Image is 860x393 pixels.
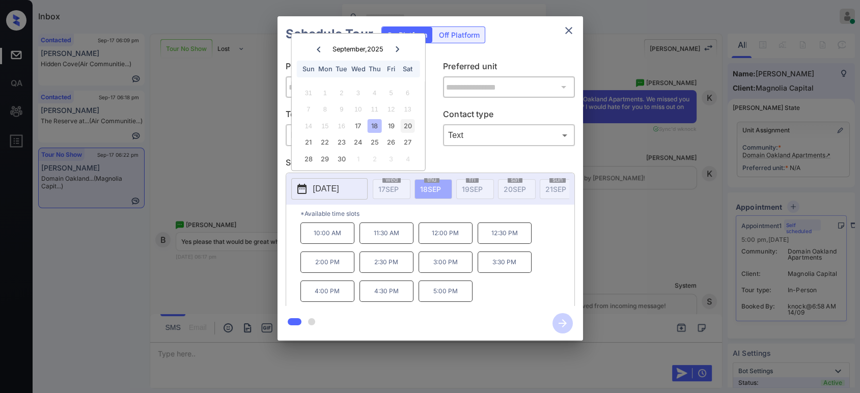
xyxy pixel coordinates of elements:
[384,102,398,116] div: Not available Friday, September 12th, 2025
[300,280,354,302] p: 4:00 PM
[359,251,413,273] p: 2:30 PM
[401,152,414,166] div: Choose Saturday, October 4th, 2025
[288,127,415,144] div: In Person
[384,152,398,166] div: Choose Friday, October 3rd, 2025
[401,62,414,76] div: Sat
[332,45,383,53] div: September , 2025
[478,222,532,244] p: 12:30 PM
[368,102,381,116] div: Not available Thursday, September 11th, 2025
[300,205,574,222] p: *Available time slots
[351,62,365,76] div: Wed
[401,135,414,149] div: Choose Saturday, September 27th, 2025
[286,60,418,76] p: Preferred community
[301,86,315,100] div: Not available Sunday, August 31st, 2025
[368,135,381,149] div: Choose Thursday, September 25th, 2025
[313,183,339,195] p: [DATE]
[351,152,365,166] div: Choose Wednesday, October 1st, 2025
[351,119,365,133] div: Choose Wednesday, September 17th, 2025
[559,20,579,41] button: close
[318,102,332,116] div: Not available Monday, September 8th, 2025
[335,62,348,76] div: Tue
[443,108,575,124] p: Contact type
[359,280,413,302] p: 4:30 PM
[301,119,315,133] div: Not available Sunday, September 14th, 2025
[401,102,414,116] div: Not available Saturday, September 13th, 2025
[335,152,348,166] div: Choose Tuesday, September 30th, 2025
[368,62,381,76] div: Thu
[318,135,332,149] div: Choose Monday, September 22nd, 2025
[384,86,398,100] div: Not available Friday, September 5th, 2025
[335,135,348,149] div: Choose Tuesday, September 23rd, 2025
[478,251,532,273] p: 3:30 PM
[384,62,398,76] div: Fri
[351,86,365,100] div: Not available Wednesday, September 3rd, 2025
[301,62,315,76] div: Sun
[384,135,398,149] div: Choose Friday, September 26th, 2025
[291,178,368,200] button: [DATE]
[434,27,485,43] div: Off Platform
[419,222,473,244] p: 12:00 PM
[419,280,473,302] p: 5:00 PM
[419,251,473,273] p: 3:00 PM
[382,27,432,43] div: On Platform
[301,152,315,166] div: Choose Sunday, September 28th, 2025
[401,86,414,100] div: Not available Saturday, September 6th, 2025
[301,102,315,116] div: Not available Sunday, September 7th, 2025
[278,16,381,52] h2: Schedule Tour
[401,119,414,133] div: Choose Saturday, September 20th, 2025
[318,86,332,100] div: Not available Monday, September 1st, 2025
[318,62,332,76] div: Mon
[300,222,354,244] p: 10:00 AM
[295,85,422,167] div: month 2025-09
[286,108,418,124] p: Tour type
[318,152,332,166] div: Choose Monday, September 29th, 2025
[351,135,365,149] div: Choose Wednesday, September 24th, 2025
[443,60,575,76] p: Preferred unit
[300,251,354,273] p: 2:00 PM
[446,127,572,144] div: Text
[368,86,381,100] div: Not available Thursday, September 4th, 2025
[368,119,381,133] div: Choose Thursday, September 18th, 2025
[359,222,413,244] p: 11:30 AM
[384,119,398,133] div: Choose Friday, September 19th, 2025
[335,119,348,133] div: Not available Tuesday, September 16th, 2025
[335,102,348,116] div: Not available Tuesday, September 9th, 2025
[351,102,365,116] div: Not available Wednesday, September 10th, 2025
[286,156,575,173] p: Select slot
[318,119,332,133] div: Not available Monday, September 15th, 2025
[368,152,381,166] div: Choose Thursday, October 2nd, 2025
[301,135,315,149] div: Choose Sunday, September 21st, 2025
[335,86,348,100] div: Not available Tuesday, September 2nd, 2025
